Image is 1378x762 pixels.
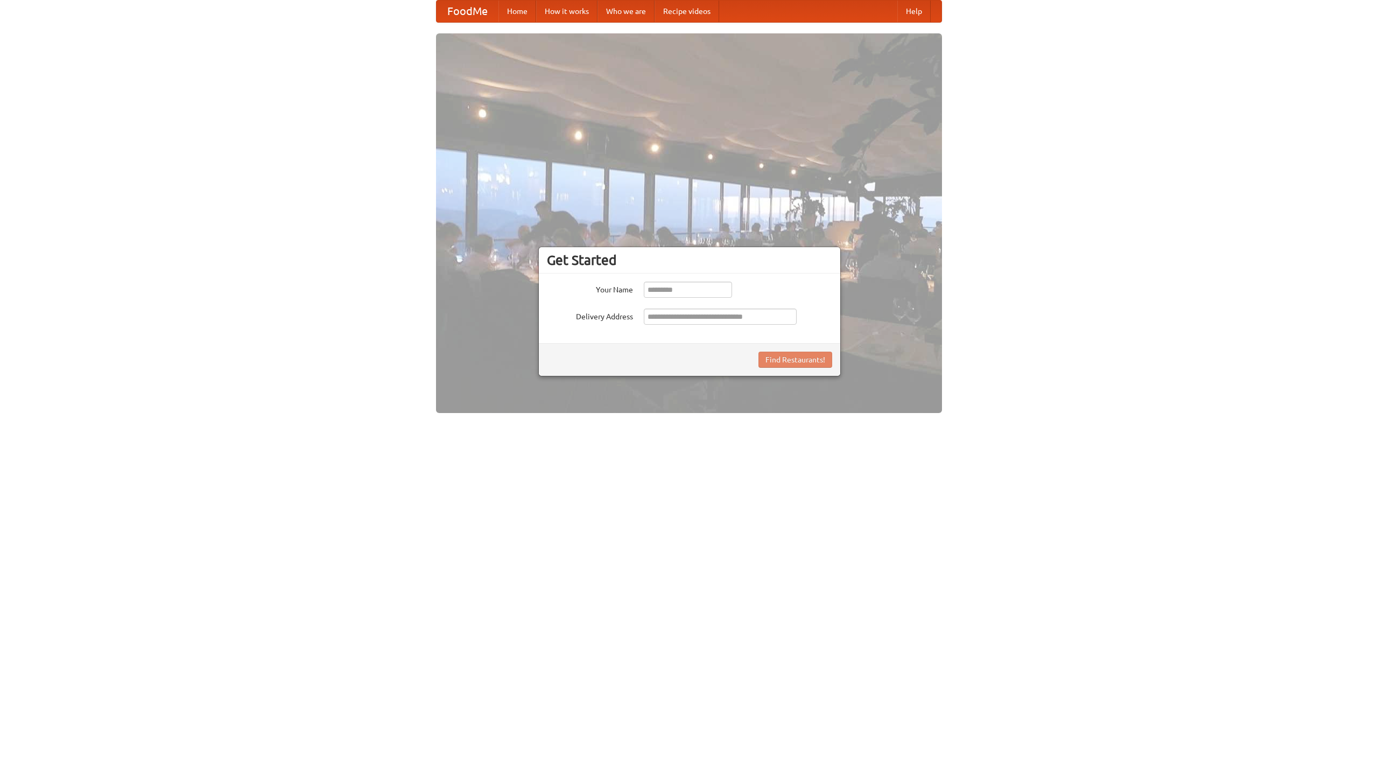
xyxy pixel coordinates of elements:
label: Your Name [547,282,633,295]
a: Home [498,1,536,22]
a: Recipe videos [655,1,719,22]
button: Find Restaurants! [758,352,832,368]
label: Delivery Address [547,309,633,322]
a: How it works [536,1,597,22]
h3: Get Started [547,252,832,268]
a: FoodMe [437,1,498,22]
a: Help [897,1,931,22]
a: Who we are [597,1,655,22]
